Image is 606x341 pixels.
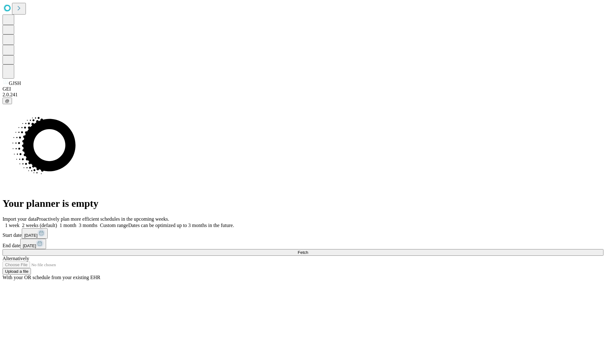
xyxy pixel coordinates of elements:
span: With your OR schedule from your existing EHR [3,275,100,280]
span: Proactively plan more efficient schedules in the upcoming weeks. [37,216,169,222]
div: 2.0.241 [3,92,603,98]
div: End date [3,239,603,249]
span: Import your data [3,216,37,222]
span: [DATE] [24,233,38,238]
div: GEI [3,86,603,92]
div: Start date [3,228,603,239]
span: GJSH [9,81,21,86]
button: [DATE] [22,228,48,239]
h1: Your planner is empty [3,198,603,209]
span: 3 months [79,223,98,228]
button: [DATE] [20,239,46,249]
span: Custom range [100,223,128,228]
span: Fetch [298,250,308,255]
span: @ [5,99,9,103]
span: 1 week [5,223,20,228]
span: Alternatively [3,256,29,261]
button: Fetch [3,249,603,256]
span: [DATE] [23,243,36,248]
span: Dates can be optimized up to 3 months in the future. [128,223,234,228]
span: 1 month [60,223,76,228]
button: @ [3,98,12,104]
button: Upload a file [3,268,31,275]
span: 2 weeks (default) [22,223,57,228]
